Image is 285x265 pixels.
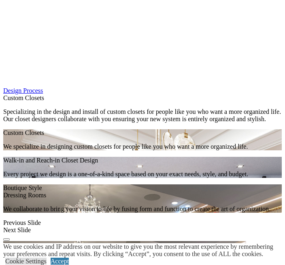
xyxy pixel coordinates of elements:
[3,219,282,227] div: Previous Slide
[51,258,69,265] a: Accept
[3,129,44,136] span: Custom Closets
[3,184,46,199] span: Boutique Style Dressing Rooms
[3,108,282,123] p: Specializing in the design and install of custom closets for people like you who want a more orga...
[3,238,10,241] button: Click here to pause slide show
[3,80,282,94] a: Design Process
[3,227,282,234] div: Next Slide
[3,157,98,164] span: Walk-in and Reach-in Closet Design
[3,94,44,101] span: Custom Closets
[3,171,282,178] p: Every project we design is a one-of-a-kind space based on your exact needs, style, and budget.
[3,205,282,213] p: We collaborate to bring your vision to life by fusing form and function to create the art of orga...
[5,258,47,265] a: Cookie Settings
[3,143,282,150] p: We specialize in designing custom closets for people like you who want a more organized life.
[3,243,285,258] div: We use cookies and IP address on our website to give you the most relevant experience by remember...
